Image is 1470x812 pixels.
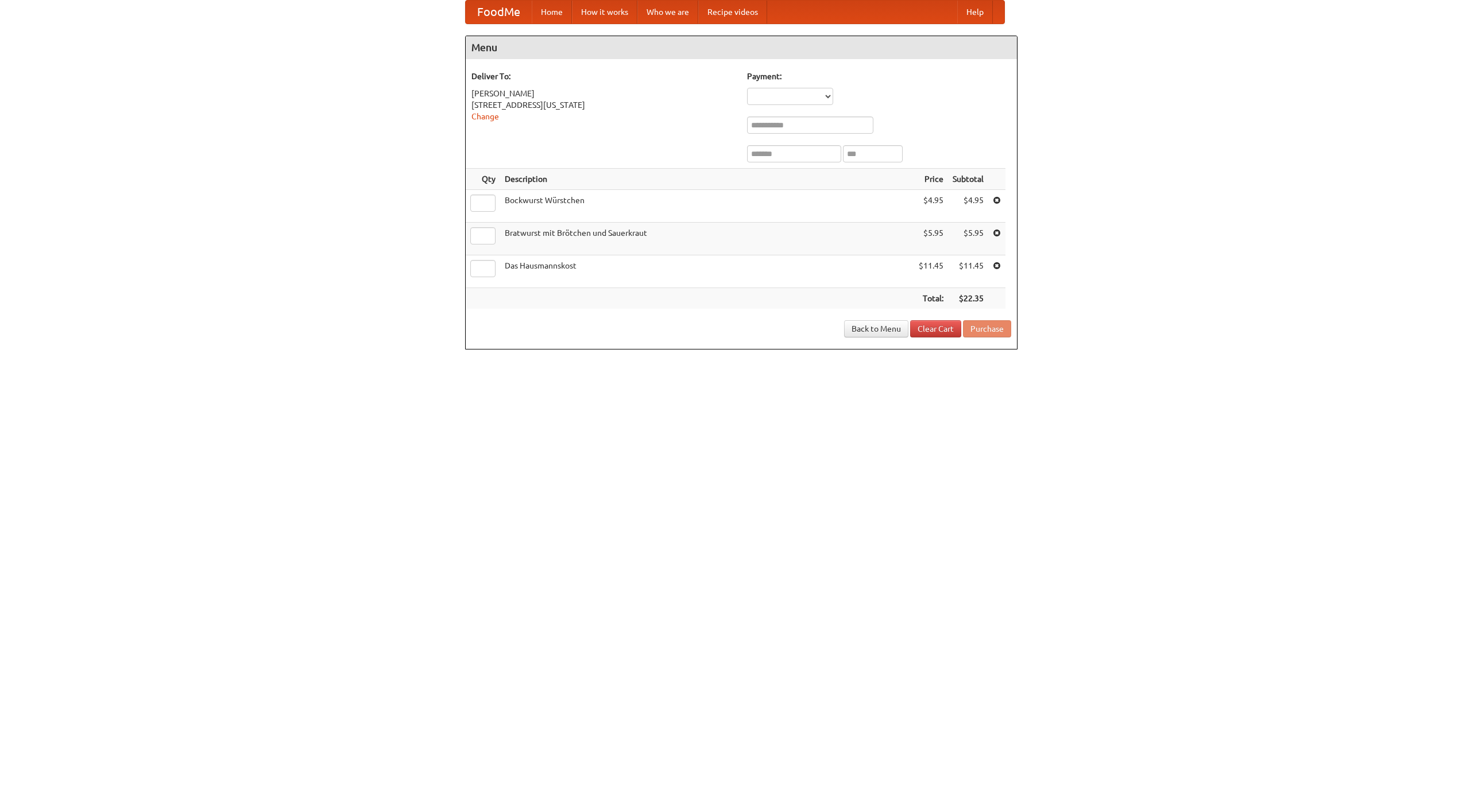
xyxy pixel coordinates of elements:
[747,71,1011,82] h5: Payment:
[637,1,698,24] a: Who we are
[914,288,948,309] th: Total:
[957,1,993,24] a: Help
[948,190,988,223] td: $4.95
[910,320,961,337] a: Clear Cart
[466,36,1017,59] h4: Menu
[948,255,988,288] td: $11.45
[963,320,1011,337] button: Purchase
[500,190,914,223] td: Bockwurst Würstchen
[500,169,914,190] th: Description
[471,71,736,82] h5: Deliver To:
[948,223,988,255] td: $5.95
[914,190,948,223] td: $4.95
[698,1,767,24] a: Recipe videos
[500,223,914,255] td: Bratwurst mit Brötchen und Sauerkraut
[466,1,532,24] a: FoodMe
[572,1,637,24] a: How it works
[466,169,500,190] th: Qty
[914,169,948,190] th: Price
[500,255,914,288] td: Das Hausmannskost
[914,223,948,255] td: $5.95
[471,88,736,99] div: [PERSON_NAME]
[914,255,948,288] td: $11.45
[948,169,988,190] th: Subtotal
[471,99,736,111] div: [STREET_ADDRESS][US_STATE]
[471,112,499,121] a: Change
[532,1,572,24] a: Home
[844,320,908,337] a: Back to Menu
[948,288,988,309] th: $22.35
